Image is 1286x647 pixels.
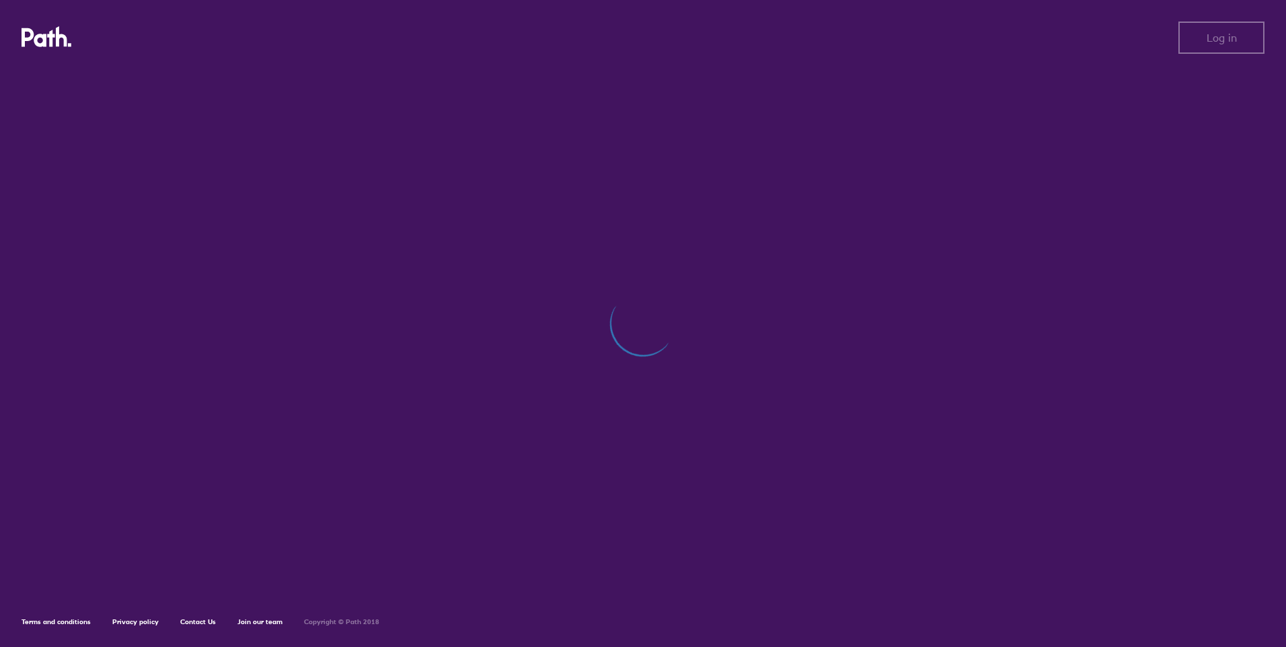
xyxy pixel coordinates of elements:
button: Log in [1178,22,1264,54]
a: Terms and conditions [22,617,91,626]
span: Log in [1207,32,1237,44]
h6: Copyright © Path 2018 [304,618,379,626]
a: Privacy policy [112,617,159,626]
a: Join our team [237,617,282,626]
a: Contact Us [180,617,216,626]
